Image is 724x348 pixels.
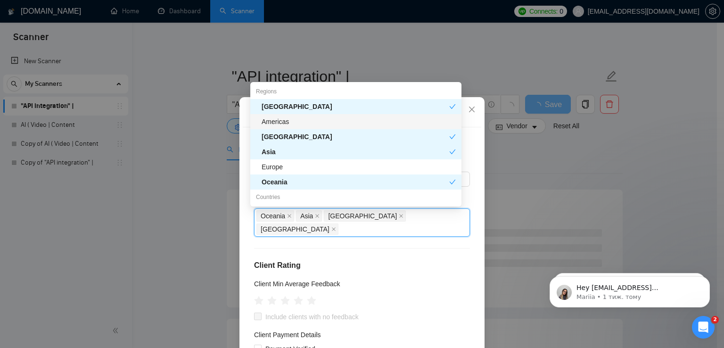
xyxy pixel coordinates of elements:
[287,214,292,218] span: close
[535,257,724,323] iframe: Intercom notifications повідомлення
[254,330,321,340] h4: Client Payment Details
[262,101,449,112] div: [GEOGRAPHIC_DATA]
[262,162,456,172] div: Europe
[250,190,461,205] div: Countries
[468,106,476,113] span: close
[449,179,456,185] span: check
[449,149,456,155] span: check
[250,99,461,114] div: Africa
[307,296,316,306] span: star
[250,159,461,174] div: Europe
[449,103,456,110] span: check
[250,84,461,99] div: Regions
[250,144,461,159] div: Asia
[254,296,263,306] span: star
[692,316,715,339] iframe: Intercom live chat
[256,210,294,222] span: Oceania
[262,147,449,157] div: Asia
[254,279,340,289] h5: Client Min Average Feedback
[261,211,285,221] span: Oceania
[262,132,449,142] div: [GEOGRAPHIC_DATA]
[328,211,397,221] span: [GEOGRAPHIC_DATA]
[250,114,461,129] div: Americas
[459,97,485,123] button: Close
[449,133,456,140] span: check
[399,214,403,218] span: close
[262,177,449,187] div: Oceania
[296,210,322,222] span: Asia
[250,174,461,190] div: Oceania
[280,296,290,306] span: star
[294,296,303,306] span: star
[250,129,461,144] div: Antarctica
[267,296,277,306] span: star
[300,211,313,221] span: Asia
[331,227,336,232] span: close
[262,116,456,127] div: Americas
[711,316,719,323] span: 2
[315,214,320,218] span: close
[262,312,362,322] span: Include clients with no feedback
[256,224,338,235] span: Africa
[261,224,329,234] span: [GEOGRAPHIC_DATA]
[254,260,470,271] h4: Client Rating
[324,210,406,222] span: Antarctica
